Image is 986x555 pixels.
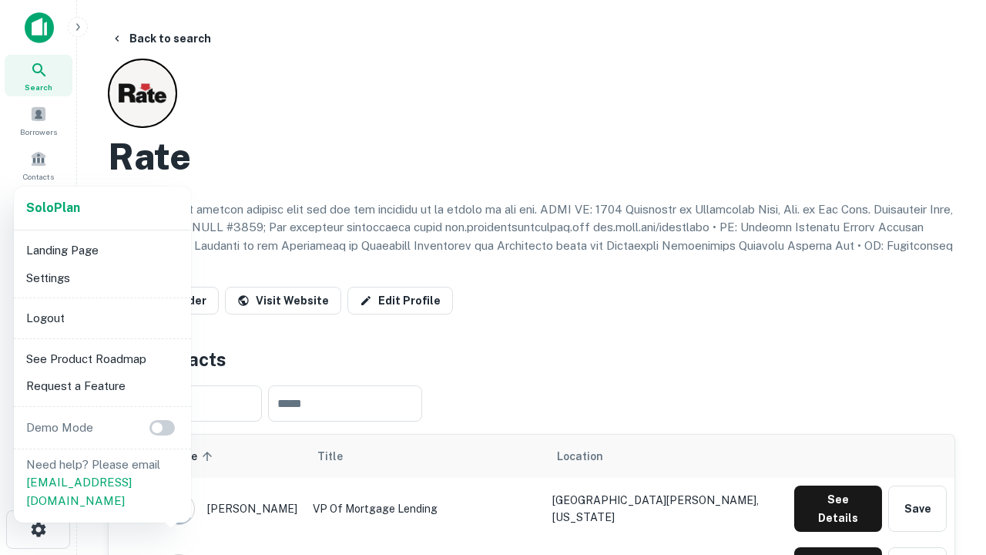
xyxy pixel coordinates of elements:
li: Landing Page [20,237,185,264]
li: See Product Roadmap [20,345,185,373]
p: Need help? Please email [26,456,179,510]
li: Settings [20,264,185,292]
iframe: Chat Widget [909,382,986,456]
strong: Solo Plan [26,200,80,215]
li: Request a Feature [20,372,185,400]
li: Logout [20,304,185,332]
a: SoloPlan [26,199,80,217]
a: [EMAIL_ADDRESS][DOMAIN_NAME] [26,476,132,507]
p: Demo Mode [20,419,99,437]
